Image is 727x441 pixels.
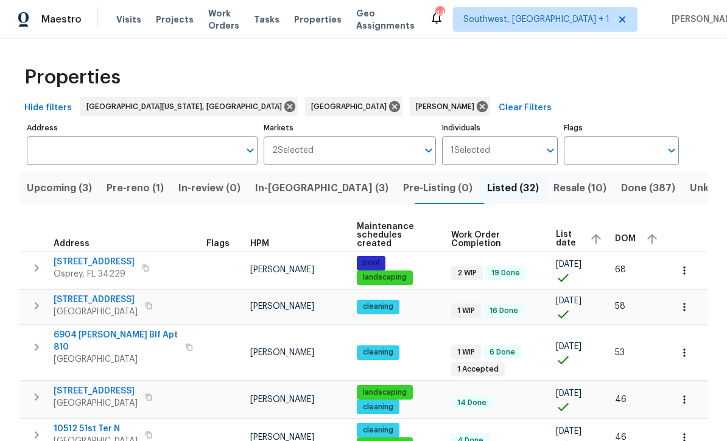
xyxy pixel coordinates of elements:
span: Done (387) [621,180,675,197]
span: [GEOGRAPHIC_DATA] [311,101,392,113]
span: Pre-reno (1) [107,180,164,197]
span: [DATE] [556,297,581,305]
div: [GEOGRAPHIC_DATA][US_STATE], [GEOGRAPHIC_DATA] [80,97,298,116]
span: Flags [206,239,230,248]
span: Clear Filters [499,101,552,116]
div: 44 [435,7,444,19]
button: Hide filters [19,97,77,119]
span: 53 [615,348,625,357]
span: Maestro [41,13,82,26]
button: Open [420,142,437,159]
span: 2 Selected [272,146,314,156]
span: [PERSON_NAME] [250,348,314,357]
button: Open [242,142,259,159]
span: Work Order Completion [451,231,535,248]
span: Hide filters [24,101,72,116]
span: 10512 51st Ter N [54,423,138,435]
span: [PERSON_NAME] [416,101,479,113]
label: Markets [264,124,437,132]
span: cleaning [358,425,398,436]
span: cleaning [358,347,398,358]
label: Address [27,124,258,132]
button: Open [542,142,559,159]
span: pool [358,258,384,268]
span: 1 WIP [452,306,480,316]
span: [PERSON_NAME] [250,395,314,404]
span: Pre-Listing (0) [403,180,472,197]
div: [GEOGRAPHIC_DATA] [305,97,402,116]
span: Maintenance schedules created [357,222,430,248]
span: [GEOGRAPHIC_DATA] [54,397,138,409]
span: [STREET_ADDRESS] [54,385,138,397]
span: 14 Done [452,398,491,408]
span: landscaping [358,272,412,283]
span: 68 [615,266,626,274]
span: cleaning [358,402,398,412]
span: [GEOGRAPHIC_DATA][US_STATE], [GEOGRAPHIC_DATA] [86,101,287,113]
span: [DATE] [556,389,581,398]
span: [PERSON_NAME] [250,302,314,311]
span: Projects [156,13,194,26]
span: DOM [615,235,636,243]
span: Resale (10) [553,180,606,197]
span: Properties [294,13,342,26]
span: Southwest, [GEOGRAPHIC_DATA] + 1 [463,13,609,26]
span: [PERSON_NAME] [250,266,314,274]
span: HPM [250,239,269,248]
button: Open [663,142,680,159]
span: In-review (0) [178,180,241,197]
span: Osprey, FL 34229 [54,268,135,280]
span: Address [54,239,90,248]
span: 1 Accepted [452,364,504,375]
span: 46 [615,395,627,404]
span: [GEOGRAPHIC_DATA] [54,353,178,365]
span: 2 WIP [452,268,482,278]
span: Upcoming (3) [27,180,92,197]
div: [PERSON_NAME] [410,97,490,116]
span: 6 Done [485,347,520,358]
span: [GEOGRAPHIC_DATA] [54,306,138,318]
span: Visits [116,13,141,26]
span: landscaping [358,387,412,398]
span: In-[GEOGRAPHIC_DATA] (3) [255,180,388,197]
span: [DATE] [556,260,581,269]
span: cleaning [358,302,398,312]
span: 1 WIP [452,347,480,358]
button: Clear Filters [494,97,557,119]
span: 1 Selected [451,146,490,156]
span: [DATE] [556,427,581,436]
label: Individuals [442,124,557,132]
span: [STREET_ADDRESS] [54,294,138,306]
span: List date [556,230,580,247]
span: 16 Done [485,306,523,316]
span: Tasks [254,15,279,24]
span: 19 Done [486,268,525,278]
span: [STREET_ADDRESS] [54,256,135,268]
label: Flags [564,124,679,132]
span: Properties [24,71,121,83]
span: Work Orders [208,7,239,32]
span: [DATE] [556,342,581,351]
span: Geo Assignments [356,7,415,32]
span: 6904 [PERSON_NAME] Blf Apt 810 [54,329,178,353]
span: Listed (32) [487,180,539,197]
span: 58 [615,302,625,311]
